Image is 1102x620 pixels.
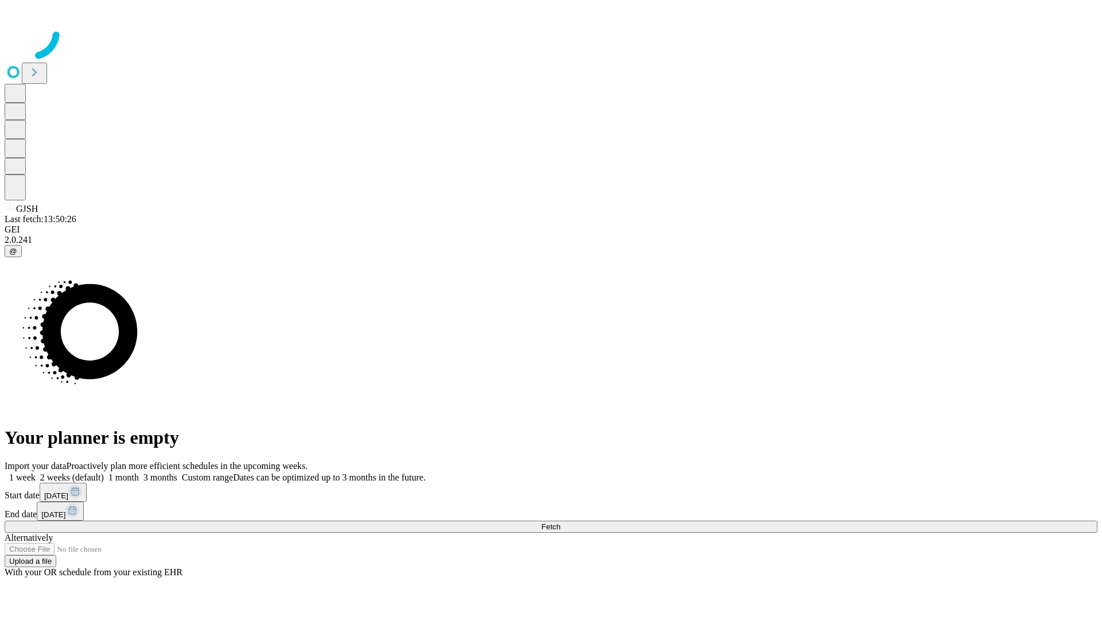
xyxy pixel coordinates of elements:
[5,521,1097,533] button: Fetch
[9,472,36,482] span: 1 week
[37,502,84,521] button: [DATE]
[9,247,17,255] span: @
[5,214,76,224] span: Last fetch: 13:50:26
[5,427,1097,448] h1: Your planner is empty
[5,555,56,567] button: Upload a file
[5,235,1097,245] div: 2.0.241
[5,483,1097,502] div: Start date
[143,472,177,482] span: 3 months
[182,472,233,482] span: Custom range
[5,461,67,471] span: Import your data
[5,224,1097,235] div: GEI
[40,472,104,482] span: 2 weeks (default)
[44,491,68,500] span: [DATE]
[16,204,38,214] span: GJSH
[5,245,22,257] button: @
[5,502,1097,521] div: End date
[233,472,425,482] span: Dates can be optimized up to 3 months in the future.
[40,483,87,502] button: [DATE]
[5,533,53,542] span: Alternatively
[67,461,308,471] span: Proactively plan more efficient schedules in the upcoming weeks.
[541,522,560,531] span: Fetch
[41,510,65,519] span: [DATE]
[5,567,183,577] span: With your OR schedule from your existing EHR
[108,472,139,482] span: 1 month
